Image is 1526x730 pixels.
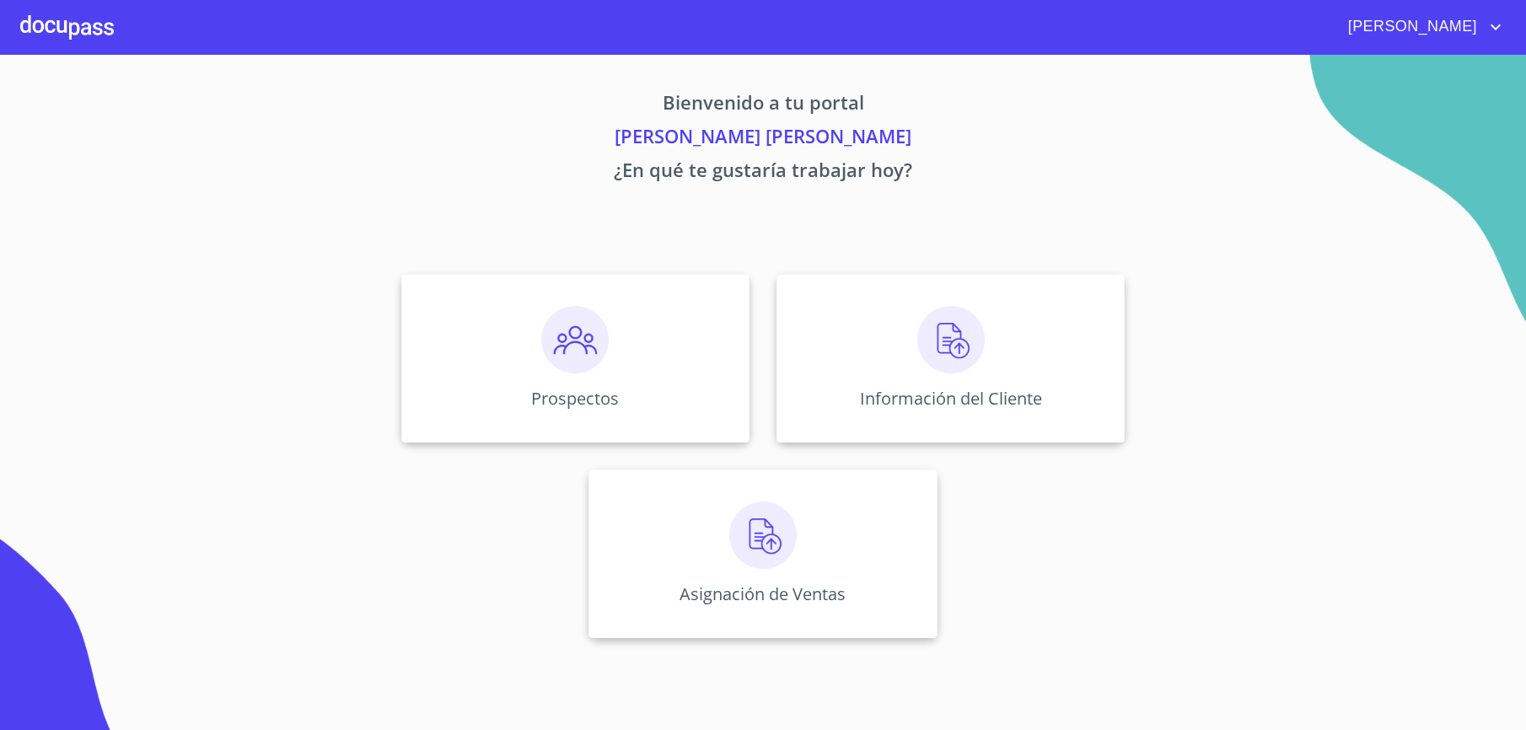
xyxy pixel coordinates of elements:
p: Prospectos [531,387,619,410]
img: prospectos.png [541,306,609,373]
p: Bienvenido a tu portal [244,89,1282,122]
p: ¿En qué te gustaría trabajar hoy? [244,156,1282,190]
button: account of current user [1335,13,1506,40]
p: Información del Cliente [860,387,1042,410]
span: [PERSON_NAME] [1335,13,1486,40]
p: [PERSON_NAME] [PERSON_NAME] [244,122,1282,156]
img: carga.png [729,502,797,569]
p: Asignación de Ventas [680,582,846,605]
img: carga.png [917,306,985,373]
